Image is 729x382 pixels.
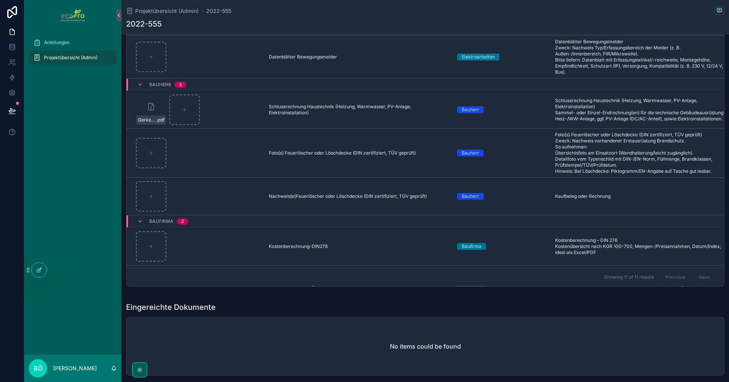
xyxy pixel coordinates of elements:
[126,302,216,313] h1: Eingereichte Dokumente
[462,150,479,156] div: Bauherr
[269,150,416,156] span: Foto(s) Feuerlöscher oder Löschdecke (DIN zertifiziert, TÜV geprüft)
[462,243,481,250] div: Baufirma
[44,39,69,46] span: Anleitungen
[29,51,117,65] a: Projektübersicht (Admin)
[149,218,174,224] span: Baufirma
[206,7,231,15] a: 2022-555
[181,218,184,224] div: 2
[149,82,171,88] span: Bauherr
[53,365,97,372] p: [PERSON_NAME]
[269,243,328,249] span: Kostenberechnung-DIN276
[390,342,461,351] h2: No items could be found
[269,54,337,60] span: Datenblätter Bewegungsmelder
[555,237,727,256] span: Kostenberechnung – DIN 276 Kostenübersicht nach KGR 100–700, Mengen-/Preisannahmen, Datum/Index; ...
[269,193,427,199] span: Nachweis(e)Feuerlöscher oder Löschdecke (DIN zertifiziert, TÜV geprüft)
[126,19,162,29] h1: 2022-555
[156,117,164,123] span: .pdf
[179,82,182,88] div: 3
[126,7,199,15] a: Projektübersicht (Admin)
[138,117,156,123] span: Gerken-Elektro-Sani-Hzg.-RN
[269,104,448,116] span: Schlussrechnung Haustechnik (Heizung, Warmwasser, PV-Anlage, Elektroinstallation)
[555,132,727,174] span: Foto(s) Feuerlöscher oder Löschdecke (DIN zertifiziert, TÜV geprüft) Zweck: Nachweis vorhandener ...
[44,55,98,61] span: Projektübersicht (Admin)
[462,54,495,60] div: Elektroarbeiten
[555,39,727,75] span: Datenblätter Bewegungsmelder Zweck: Nachweis Typ/Erfassungsbereich der Melder (z. B. Außen-/Innen...
[135,7,199,15] span: Projektübersicht (Admin)
[604,274,654,280] span: Showing 11 of 11 results
[555,193,611,199] span: Kaufbeleg oder Rechnung
[555,98,727,122] span: Schlussrechnung Haustechnik (Heizung, Warmwasser, PV-Anlage, Elektroinstallation) Sammel- oder Ei...
[29,36,117,49] a: Anleitungen
[462,106,479,113] div: Bauherr
[61,9,84,21] img: App logo
[462,193,479,200] div: Bauherr
[24,30,121,74] div: scrollable content
[34,364,43,373] span: BÖ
